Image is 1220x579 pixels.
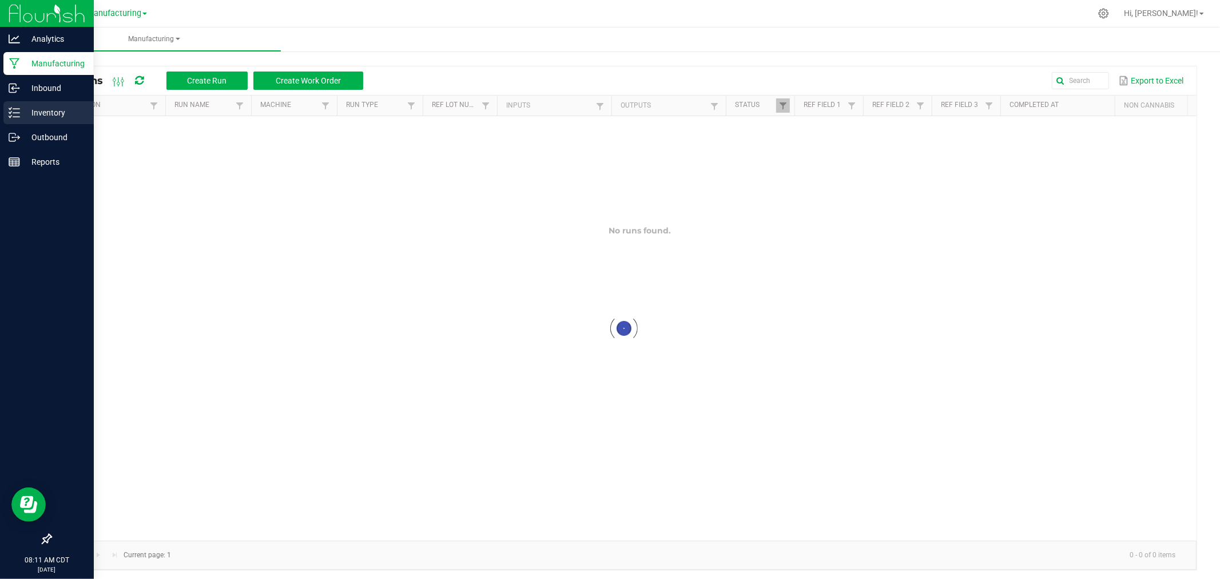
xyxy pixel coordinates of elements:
[982,98,996,113] a: Filter
[776,98,790,113] a: Filter
[59,71,372,90] div: All Runs
[11,487,46,522] iframe: Resource center
[178,546,1185,565] kendo-pager-info: 0 - 0 of 0 items
[253,72,363,90] button: Create Work Order
[174,101,232,110] a: Run NameSortable
[1010,101,1110,110] a: Completed AtSortable
[260,101,318,110] a: MachineSortable
[497,96,611,116] th: Inputs
[187,76,226,85] span: Create Run
[27,27,281,51] a: Manufacturing
[9,33,20,45] inline-svg: Analytics
[593,99,607,113] a: Filter
[845,98,859,113] a: Filter
[276,76,341,85] span: Create Work Order
[27,34,281,44] span: Manufacturing
[346,101,404,110] a: Run TypeSortable
[913,98,927,113] a: Filter
[166,72,248,90] button: Create Run
[9,58,20,69] inline-svg: Manufacturing
[1096,8,1111,19] div: Manage settings
[20,106,89,120] p: Inventory
[9,132,20,143] inline-svg: Outbound
[147,98,161,113] a: Filter
[86,9,141,18] span: Manufacturing
[20,57,89,70] p: Manufacturing
[1124,9,1198,18] span: Hi, [PERSON_NAME]!
[5,565,89,574] p: [DATE]
[20,81,89,95] p: Inbound
[59,101,146,110] a: ExtractionSortable
[479,98,492,113] a: Filter
[1116,71,1187,90] button: Export to Excel
[1052,72,1109,89] input: Search
[804,101,844,110] a: Ref Field 1Sortable
[319,98,332,113] a: Filter
[9,156,20,168] inline-svg: Reports
[404,98,418,113] a: Filter
[20,130,89,144] p: Outbound
[5,555,89,565] p: 08:11 AM CDT
[20,32,89,46] p: Analytics
[51,541,1197,570] kendo-pager: Current page: 1
[872,101,913,110] a: Ref Field 2Sortable
[735,101,776,110] a: StatusSortable
[941,101,981,110] a: Ref Field 3Sortable
[9,82,20,94] inline-svg: Inbound
[708,99,721,113] a: Filter
[432,101,478,110] a: Ref Lot NumberSortable
[233,98,247,113] a: Filter
[611,96,726,116] th: Outputs
[20,155,89,169] p: Reports
[9,107,20,118] inline-svg: Inventory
